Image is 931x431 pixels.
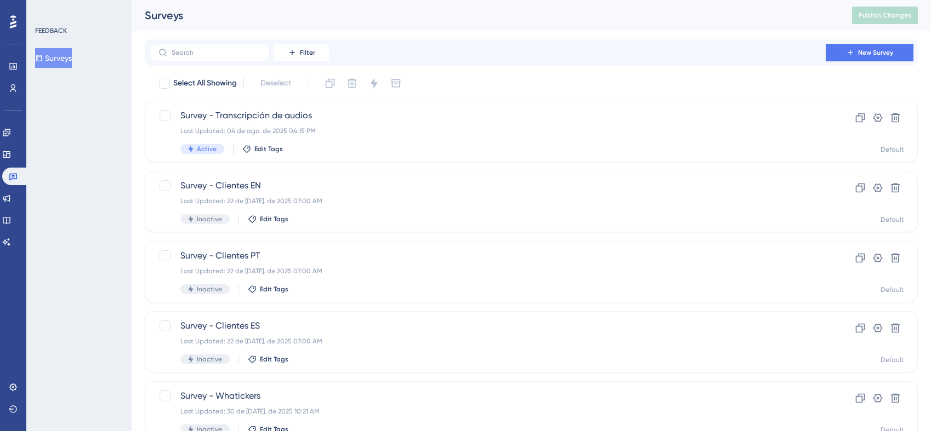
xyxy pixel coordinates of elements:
[180,389,794,403] span: Survey - Whatickers
[180,109,794,122] span: Survey - Transcripción de audios
[248,355,288,364] button: Edit Tags
[826,44,913,61] button: New Survey
[254,145,283,153] span: Edit Tags
[180,267,794,275] div: Last Updated: 22 de [DATE]. de 2025 07:00 AM
[274,44,329,61] button: Filter
[300,48,315,57] span: Filter
[242,145,283,153] button: Edit Tags
[180,127,794,135] div: Last Updated: 04 de ago. de 2025 04:15 PM
[180,197,794,205] div: Last Updated: 22 de [DATE]. de 2025 07:00 AM
[260,285,288,294] span: Edit Tags
[260,215,288,223] span: Edit Tags
[248,285,288,294] button: Edit Tags
[260,355,288,364] span: Edit Tags
[852,7,918,24] button: Publish Changes
[173,77,237,90] span: Select All Showing
[881,215,904,224] div: Default
[197,285,222,294] span: Inactive
[260,77,291,90] span: Deselect
[859,11,911,20] span: Publish Changes
[881,285,904,294] div: Default
[35,48,72,68] button: Surveys
[197,145,217,153] span: Active
[172,49,260,56] input: Search
[248,215,288,223] button: Edit Tags
[180,337,794,346] div: Last Updated: 22 de [DATE]. de 2025 07:00 AM
[858,48,893,57] span: New Survey
[180,407,794,416] div: Last Updated: 30 de [DATE]. de 2025 10:21 AM
[881,145,904,154] div: Default
[197,215,222,223] span: Inactive
[35,26,67,35] div: FEEDBACK
[180,319,794,332] span: Survey - Clientes ES
[145,8,825,23] div: Surveys
[251,73,301,93] button: Deselect
[197,355,222,364] span: Inactive
[180,179,794,192] span: Survey - Clientes EN
[881,355,904,364] div: Default
[180,249,794,262] span: Survey - Clientes PT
